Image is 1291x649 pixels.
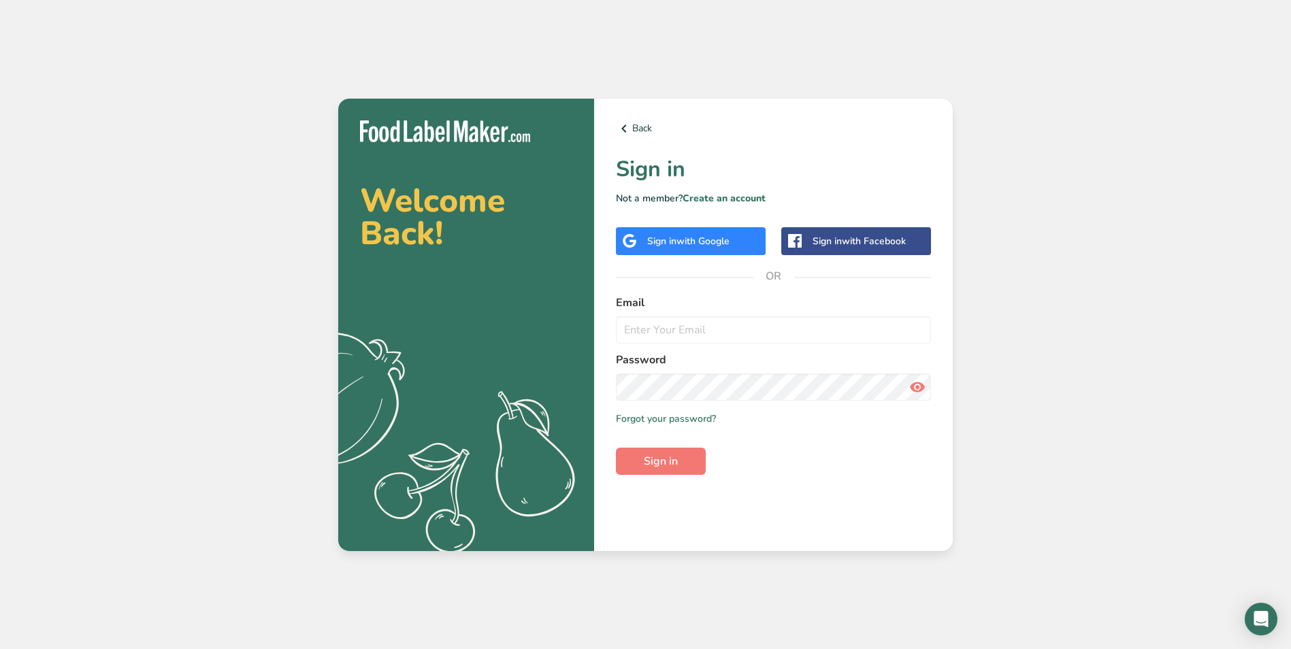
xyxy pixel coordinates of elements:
[842,235,906,248] span: with Facebook
[813,234,906,248] div: Sign in
[753,256,794,297] span: OR
[616,295,931,311] label: Email
[616,120,931,137] a: Back
[683,192,766,205] a: Create an account
[616,352,931,368] label: Password
[1245,603,1277,635] div: Open Intercom Messenger
[647,234,730,248] div: Sign in
[616,316,931,344] input: Enter Your Email
[644,453,678,469] span: Sign in
[360,184,572,250] h2: Welcome Back!
[616,153,931,186] h1: Sign in
[616,412,716,426] a: Forgot your password?
[616,448,706,475] button: Sign in
[676,235,730,248] span: with Google
[360,120,530,143] img: Food Label Maker
[616,191,931,205] p: Not a member?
